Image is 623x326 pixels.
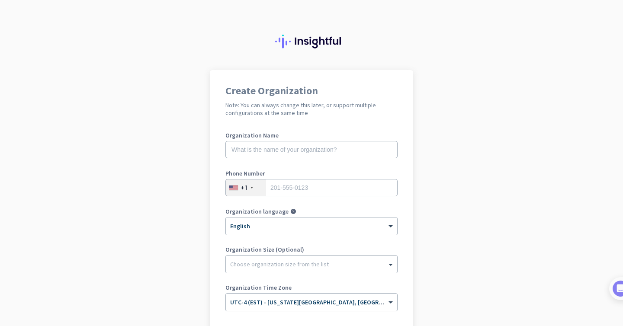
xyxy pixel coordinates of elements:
div: +1 [241,183,248,192]
i: help [290,208,296,214]
h2: Note: You can always change this later, or support multiple configurations at the same time [225,101,398,117]
label: Organization Time Zone [225,284,398,291]
img: Insightful [275,35,348,48]
input: What is the name of your organization? [225,141,398,158]
input: 201-555-0123 [225,179,398,196]
label: Organization language [225,208,289,214]
label: Organization Name [225,132,398,138]
h1: Create Organization [225,86,398,96]
label: Organization Size (Optional) [225,246,398,252]
label: Phone Number [225,170,398,176]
